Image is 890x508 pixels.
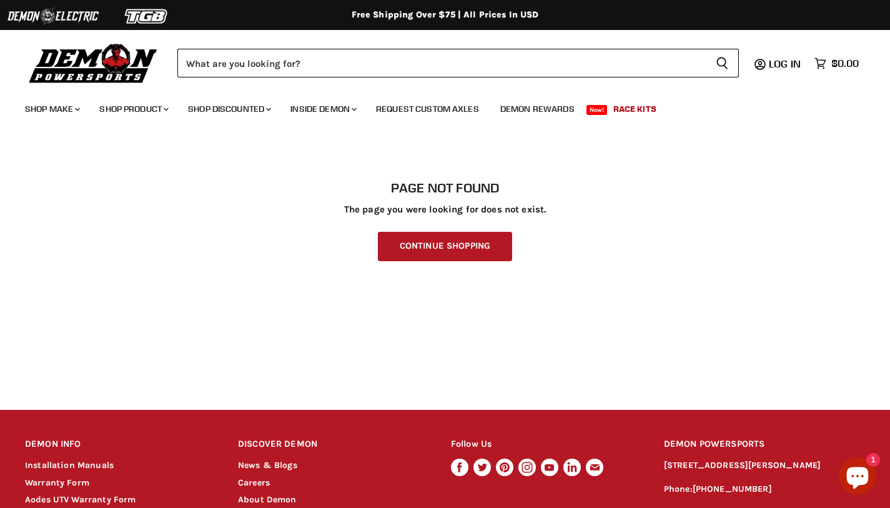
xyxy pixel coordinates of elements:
[100,4,194,28] img: TGB Logo 2
[16,91,856,122] ul: Main menu
[25,204,865,215] p: The page you were looking for does not exist.
[831,57,859,69] span: $0.00
[693,484,772,494] a: [PHONE_NUMBER]
[706,49,739,77] button: Search
[25,494,136,505] a: Aodes UTV Warranty Form
[367,96,488,122] a: Request Custom Axles
[25,460,114,471] a: Installation Manuals
[586,105,608,115] span: New!
[238,477,270,488] a: Careers
[25,41,162,85] img: Demon Powersports
[664,482,865,497] p: Phone:
[378,232,512,261] a: Continue Shopping
[177,49,739,77] form: Product
[491,96,584,122] a: Demon Rewards
[25,181,865,196] h1: Page not found
[763,58,808,69] a: Log in
[6,4,100,28] img: Demon Electric Logo 2
[281,96,364,122] a: Inside Demon
[604,96,666,122] a: Race Kits
[664,430,865,459] h2: DEMON POWERSPORTS
[835,457,880,498] inbox-online-store-chat: Shopify online store chat
[238,430,427,459] h2: DISCOVER DEMON
[179,96,279,122] a: Shop Discounted
[25,477,89,488] a: Warranty Form
[238,494,297,505] a: About Demon
[177,49,706,77] input: Search
[808,54,865,72] a: $0.00
[769,57,801,70] span: Log in
[238,460,297,471] a: News & Blogs
[664,459,865,473] p: [STREET_ADDRESS][PERSON_NAME]
[451,430,640,459] h2: Follow Us
[25,430,214,459] h2: DEMON INFO
[16,96,87,122] a: Shop Make
[90,96,176,122] a: Shop Product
